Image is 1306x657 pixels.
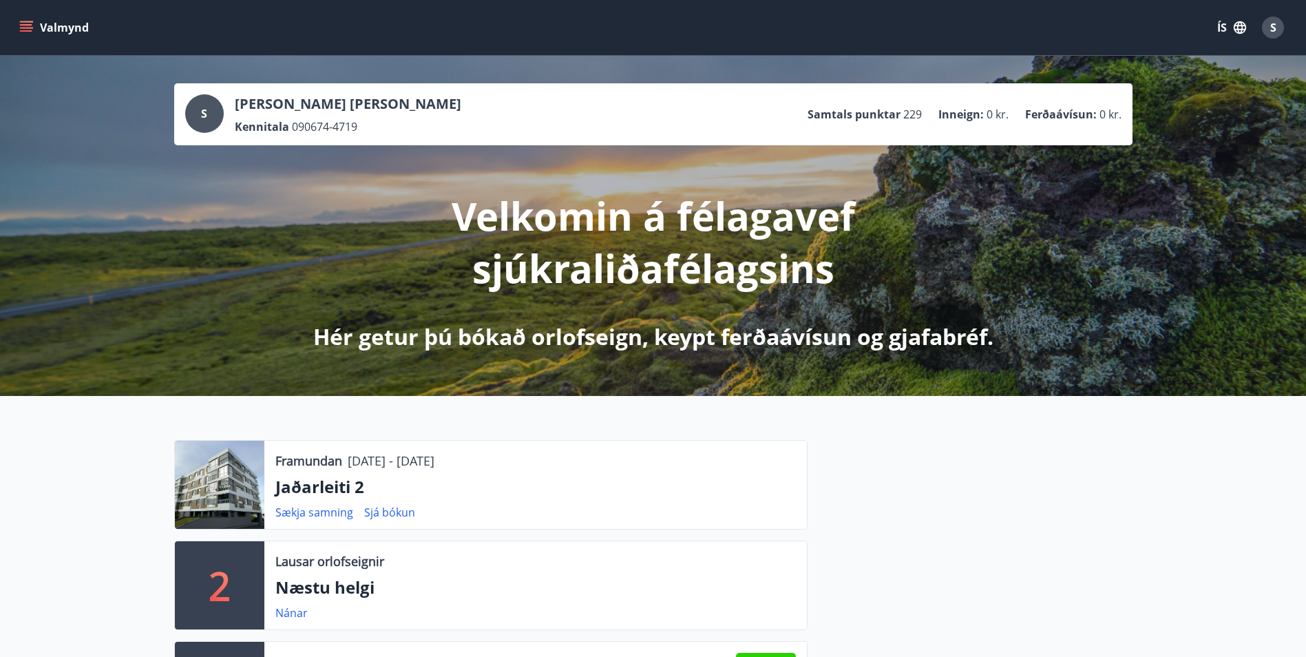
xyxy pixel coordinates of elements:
a: Sækja samning [275,505,353,520]
button: menu [17,15,94,40]
p: Næstu helgi [275,576,796,599]
p: [DATE] - [DATE] [348,452,434,470]
a: Nánar [275,605,308,620]
p: Jaðarleiti 2 [275,475,796,499]
p: [PERSON_NAME] [PERSON_NAME] [235,94,461,114]
span: 090674-4719 [292,119,357,134]
p: Samtals punktar [808,107,900,122]
p: Ferðaávísun : [1025,107,1097,122]
span: S [201,106,207,121]
p: Hér getur þú bókað orlofseign, keypt ferðaávísun og gjafabréf. [313,322,993,352]
span: 0 kr. [987,107,1009,122]
span: 0 kr. [1099,107,1121,122]
button: S [1256,11,1289,44]
p: Framundan [275,452,342,470]
span: S [1270,20,1276,35]
p: Kennitala [235,119,289,134]
p: 2 [209,559,231,612]
span: 229 [903,107,922,122]
p: Lausar orlofseignir [275,552,384,570]
p: Velkomin á félagavef sjúkraliðafélagsins [290,189,1017,294]
button: ÍS [1210,15,1254,40]
p: Inneign : [938,107,984,122]
a: Sjá bókun [364,505,415,520]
